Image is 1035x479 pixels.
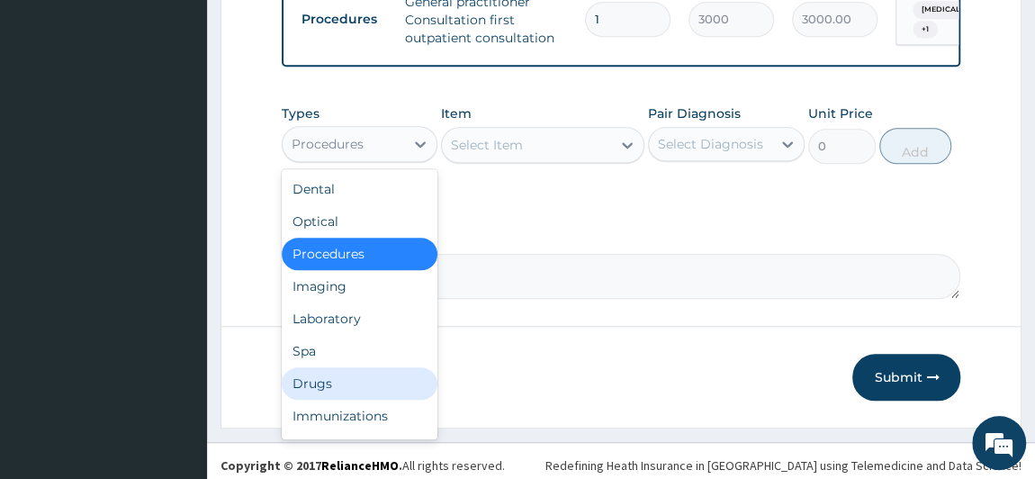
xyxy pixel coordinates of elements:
label: Types [282,106,319,122]
div: Select Diagnosis [658,135,763,153]
div: Procedures [292,135,364,153]
div: Spa [282,335,438,367]
div: Redefining Heath Insurance in [GEOGRAPHIC_DATA] using Telemedicine and Data Science! [545,456,1021,474]
a: RelianceHMO [321,457,399,474]
label: Unit Price [808,104,873,122]
div: Imaging [282,270,438,303]
textarea: Type your message and hit 'Enter' [9,302,343,365]
div: Procedures [282,238,438,270]
img: d_794563401_company_1708531726252_794563401 [33,90,73,135]
span: [MEDICAL_DATA] [913,1,997,19]
div: Optical [282,205,438,238]
div: Chat with us now [94,101,302,124]
div: Laboratory [282,303,438,335]
strong: Copyright © 2017 . [220,457,402,474]
span: + 1 [913,21,938,39]
label: Comment [282,229,961,244]
div: Immunizations [282,400,438,432]
button: Add [879,128,951,164]
div: Minimize live chat window [295,9,338,52]
div: Drugs [282,367,438,400]
td: Procedures [292,3,396,36]
span: We're online! [104,131,248,313]
div: Select Item [451,136,523,154]
div: Dental [282,173,438,205]
div: Others [282,432,438,465]
label: Item [441,104,472,122]
label: Pair Diagnosis [648,104,741,122]
button: Submit [852,354,960,401]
